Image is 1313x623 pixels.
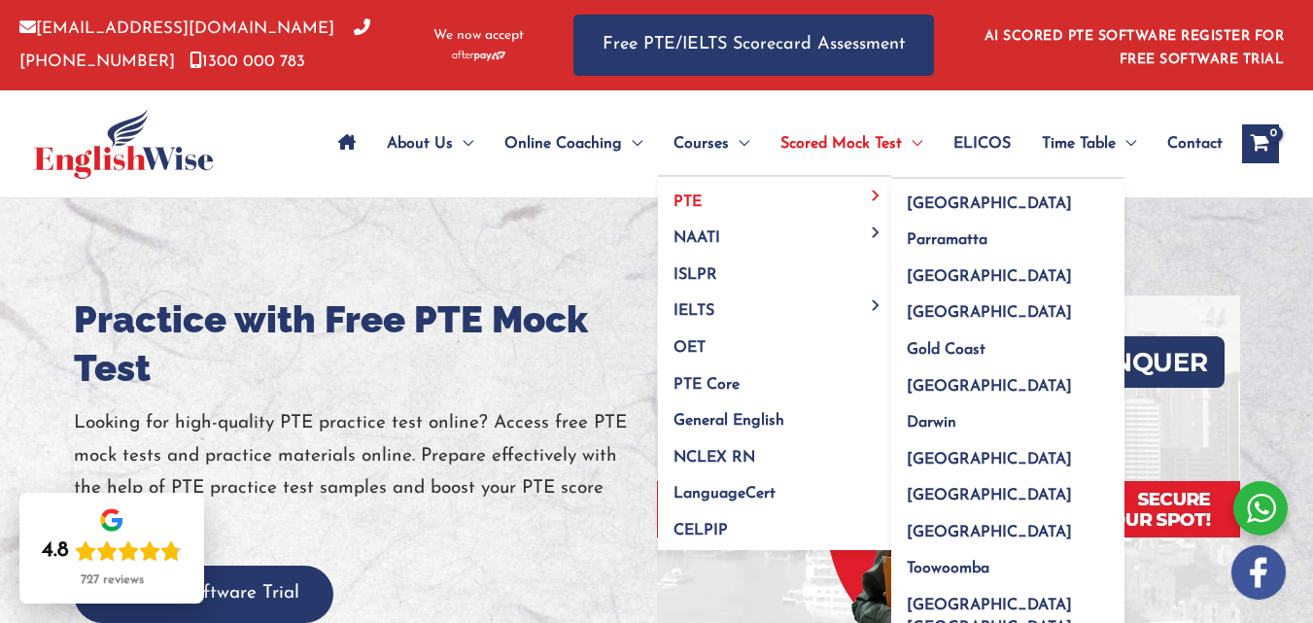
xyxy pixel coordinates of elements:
[19,20,334,37] a: [EMAIL_ADDRESS][DOMAIN_NAME]
[674,450,755,466] span: NCLEX RN
[907,488,1072,503] span: [GEOGRAPHIC_DATA]
[1116,110,1136,178] span: Menu Toggle
[907,525,1072,540] span: [GEOGRAPHIC_DATA]
[674,194,702,210] span: PTE
[865,226,887,237] span: Menu Toggle
[907,232,987,248] span: Parramatta
[190,53,305,70] a: 1300 000 783
[658,469,891,506] a: LanguageCert
[658,287,891,324] a: IELTSMenu Toggle
[34,109,214,179] img: cropped-ew-logo
[891,398,1124,435] a: Darwin
[658,397,891,433] a: General English
[433,26,524,46] span: We now accept
[891,216,1124,253] a: Parramatta
[891,252,1124,289] a: [GEOGRAPHIC_DATA]
[622,110,642,178] span: Menu Toggle
[387,110,453,178] span: About Us
[780,110,902,178] span: Scored Mock Test
[891,289,1124,326] a: [GEOGRAPHIC_DATA]
[658,250,891,287] a: ISLPR
[371,110,489,178] a: About UsMenu Toggle
[658,505,891,550] a: CELPIP
[891,326,1124,363] a: Gold Coast
[674,340,706,356] span: OET
[674,110,729,178] span: Courses
[891,507,1124,544] a: [GEOGRAPHIC_DATA]
[938,110,1026,178] a: ELICOS
[1152,110,1223,178] a: Contact
[973,14,1294,77] aside: Header Widget 1
[74,407,657,536] p: Looking for high-quality PTE practice test online? Access free PTE mock tests and practice materi...
[891,362,1124,398] a: [GEOGRAPHIC_DATA]
[42,537,69,565] div: 4.8
[323,110,1223,178] nav: Site Navigation: Main Menu
[674,523,728,538] span: CELPIP
[953,110,1011,178] span: ELICOS
[729,110,749,178] span: Menu Toggle
[674,413,784,429] span: General English
[658,324,891,361] a: OET
[658,177,891,214] a: PTEMenu Toggle
[658,110,765,178] a: CoursesMenu Toggle
[658,433,891,469] a: NCLEX RN
[765,110,938,178] a: Scored Mock TestMenu Toggle
[907,452,1072,467] span: [GEOGRAPHIC_DATA]
[907,342,985,358] span: Gold Coast
[674,486,776,502] span: LanguageCert
[865,190,887,201] span: Menu Toggle
[74,295,657,393] h1: Practice with Free PTE Mock Test
[658,360,891,397] a: PTE Core
[907,379,1072,395] span: [GEOGRAPHIC_DATA]
[658,214,891,251] a: NAATIMenu Toggle
[19,20,370,69] a: [PHONE_NUMBER]
[1042,110,1116,178] span: Time Table
[891,434,1124,471] a: [GEOGRAPHIC_DATA]
[674,230,720,246] span: NAATI
[489,110,658,178] a: Online CoachingMenu Toggle
[42,537,182,565] div: Rating: 4.8 out of 5
[1242,124,1279,163] a: View Shopping Cart, empty
[1026,110,1152,178] a: Time TableMenu Toggle
[902,110,922,178] span: Menu Toggle
[452,51,505,61] img: Afterpay-Logo
[985,29,1285,67] a: AI SCORED PTE SOFTWARE REGISTER FOR FREE SOFTWARE TRIAL
[907,561,989,576] span: Toowoomba
[907,196,1072,212] span: [GEOGRAPHIC_DATA]
[907,415,956,431] span: Darwin
[891,471,1124,508] a: [GEOGRAPHIC_DATA]
[674,377,740,393] span: PTE Core
[907,269,1072,285] span: [GEOGRAPHIC_DATA]
[504,110,622,178] span: Online Coaching
[453,110,473,178] span: Menu Toggle
[573,15,934,76] a: Free PTE/IELTS Scorecard Assessment
[674,267,717,283] span: ISLPR
[865,299,887,310] span: Menu Toggle
[891,179,1124,216] a: [GEOGRAPHIC_DATA]
[891,544,1124,581] a: Toowoomba
[1167,110,1223,178] span: Contact
[81,572,144,588] div: 727 reviews
[674,303,714,319] span: IELTS
[907,305,1072,321] span: [GEOGRAPHIC_DATA]
[1231,545,1286,600] img: white-facebook.png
